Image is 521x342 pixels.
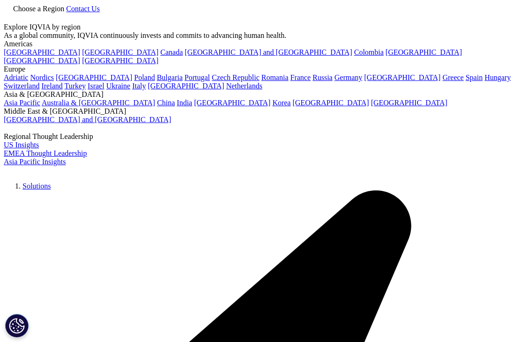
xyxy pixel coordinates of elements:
[42,99,155,107] a: Australia & [GEOGRAPHIC_DATA]
[134,73,155,81] a: Poland
[386,48,462,56] a: [GEOGRAPHIC_DATA]
[313,73,333,81] a: Russia
[4,82,39,90] a: Switzerland
[4,116,171,124] a: [GEOGRAPHIC_DATA] and [GEOGRAPHIC_DATA]
[56,73,132,81] a: [GEOGRAPHIC_DATA]
[13,5,64,13] span: Choose a Region
[4,90,517,99] div: Asia & [GEOGRAPHIC_DATA]
[4,141,39,149] a: US Insights
[4,132,517,141] div: Regional Thought Leadership
[82,57,158,65] a: [GEOGRAPHIC_DATA]
[261,73,289,81] a: Romania
[226,82,262,90] a: Netherlands
[272,99,290,107] a: Korea
[364,73,440,81] a: [GEOGRAPHIC_DATA]
[66,5,100,13] a: Contact Us
[4,65,517,73] div: Europe
[148,82,224,90] a: [GEOGRAPHIC_DATA]
[4,99,40,107] a: Asia Pacific
[88,82,104,90] a: Israel
[212,73,260,81] a: Czech Republic
[4,23,517,31] div: Explore IQVIA by region
[442,73,463,81] a: Greece
[4,31,517,40] div: As a global community, IQVIA continuously invests and commits to advancing human health.
[185,48,352,56] a: [GEOGRAPHIC_DATA] and [GEOGRAPHIC_DATA]
[157,99,175,107] a: China
[4,40,517,48] div: Americas
[132,82,146,90] a: Italy
[4,149,87,157] a: EMEA Thought Leadership
[157,73,183,81] a: Bulgaria
[64,82,86,90] a: Turkey
[185,73,210,81] a: Portugal
[371,99,447,107] a: [GEOGRAPHIC_DATA]
[82,48,158,56] a: [GEOGRAPHIC_DATA]
[4,107,517,116] div: Middle East & [GEOGRAPHIC_DATA]
[292,99,369,107] a: [GEOGRAPHIC_DATA]
[22,182,51,190] a: Solutions
[4,73,28,81] a: Adriatic
[4,158,66,166] a: Asia Pacific Insights
[160,48,183,56] a: Canada
[177,99,192,107] a: India
[106,82,131,90] a: Ukraine
[30,73,54,81] a: Nordics
[354,48,384,56] a: Colombia
[5,314,29,337] button: Cookie Settings
[4,48,80,56] a: [GEOGRAPHIC_DATA]
[41,82,62,90] a: Ireland
[484,73,511,81] a: Hungary
[4,57,80,65] a: [GEOGRAPHIC_DATA]
[194,99,270,107] a: [GEOGRAPHIC_DATA]
[335,73,363,81] a: Germany
[290,73,311,81] a: France
[466,73,483,81] a: Spain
